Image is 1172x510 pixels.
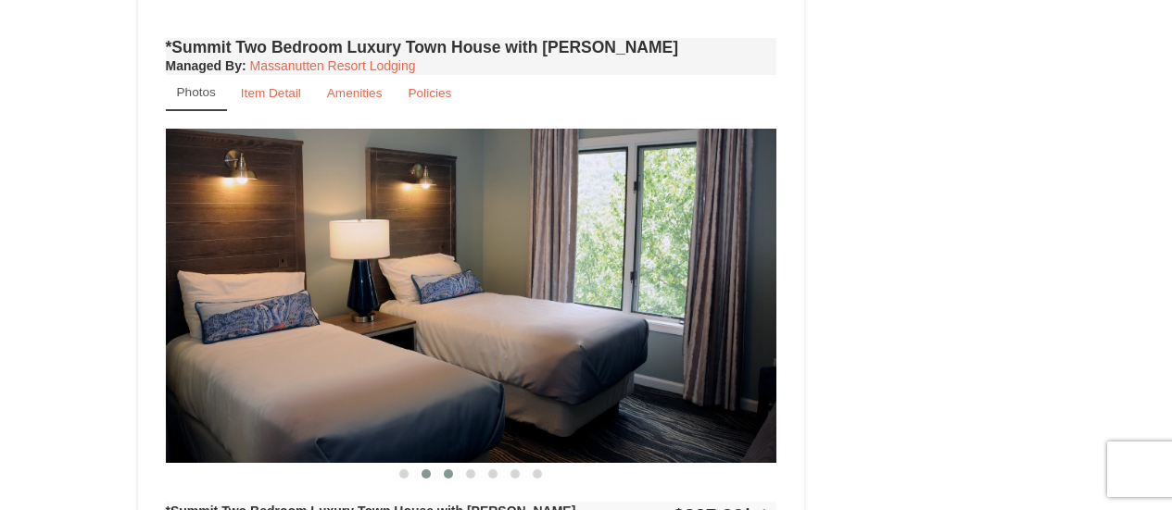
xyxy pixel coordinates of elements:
[166,75,227,111] a: Photos
[166,129,777,463] img: 18876286-97-039ded11.png
[166,38,777,56] h4: *Summit Two Bedroom Luxury Town House with [PERSON_NAME]
[315,75,395,111] a: Amenities
[250,58,416,73] a: Massanutten Resort Lodging
[408,86,451,100] small: Policies
[166,58,246,73] strong: :
[177,85,216,99] small: Photos
[241,86,301,100] small: Item Detail
[166,58,242,73] span: Managed By
[229,75,313,111] a: Item Detail
[327,86,383,100] small: Amenities
[396,75,463,111] a: Policies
